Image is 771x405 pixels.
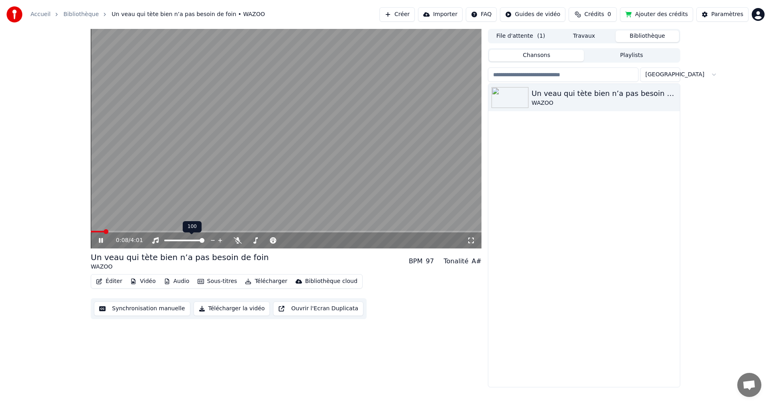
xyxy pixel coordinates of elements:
[116,236,135,244] div: /
[112,10,265,18] span: Un veau qui tète bien n’a pas besoin de foin • WAZOO
[194,301,270,316] button: Télécharger la vidéo
[31,10,265,18] nav: breadcrumb
[711,10,743,18] div: Paramètres
[426,256,434,266] div: 97
[305,277,357,285] div: Bibliothèque cloud
[131,236,143,244] span: 4:01
[553,31,616,42] button: Travaux
[608,10,611,18] span: 0
[616,31,679,42] button: Bibliothèque
[471,256,481,266] div: A#
[569,7,617,22] button: Crédits0
[242,276,290,287] button: Télécharger
[737,373,761,397] div: Ouvrir le chat
[645,71,704,79] span: [GEOGRAPHIC_DATA]
[94,301,190,316] button: Synchronisation manuelle
[489,50,584,61] button: Chansons
[489,31,553,42] button: File d'attente
[537,32,545,40] span: ( 1 )
[63,10,99,18] a: Bibliothèque
[696,7,749,22] button: Paramètres
[379,7,415,22] button: Créer
[183,221,202,232] div: 100
[91,263,269,271] div: WAZOO
[584,50,679,61] button: Playlists
[444,256,469,266] div: Tonalité
[116,236,128,244] span: 0:08
[91,252,269,263] div: Un veau qui tète bien n’a pas besoin de foin
[273,301,363,316] button: Ouvrir l'Ecran Duplicata
[6,6,22,22] img: youka
[409,256,422,266] div: BPM
[500,7,565,22] button: Guides de vidéo
[194,276,241,287] button: Sous-titres
[466,7,497,22] button: FAQ
[161,276,193,287] button: Audio
[31,10,51,18] a: Accueil
[418,7,463,22] button: Importer
[127,276,159,287] button: Vidéo
[620,7,693,22] button: Ajouter des crédits
[532,99,677,107] div: WAZOO
[93,276,125,287] button: Éditer
[532,88,677,99] div: Un veau qui tète bien n’a pas besoin de foin
[584,10,604,18] span: Crédits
